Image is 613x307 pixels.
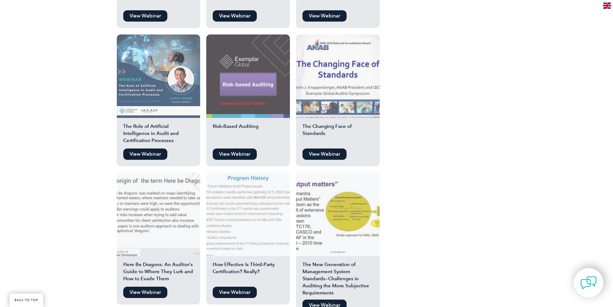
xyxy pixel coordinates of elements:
[213,10,257,22] a: View Webinar
[206,34,290,118] img: risk-based auditing
[117,261,200,283] h2: Here Be Dragons: An Auditor’s Guide to Where They Lurk and How to Evade Them
[117,123,200,145] h2: The Role of Artificial Intelligence in Audit and Certification Processes
[302,149,347,160] a: View Webinar
[213,287,257,298] a: View Webinar
[10,293,43,307] a: BACK TO TOP
[580,275,597,291] img: contact-chat.png
[206,172,290,256] img: How Effective Is Third-Party Certification? Really?
[206,123,290,145] h2: Risk-Based Auditing
[603,3,611,9] img: en
[296,34,380,146] a: The Changing Face of Standards
[123,287,167,298] a: View Webinar
[296,123,380,145] h2: The Changing Face of Standards
[117,34,200,146] a: The Role of Artificial Intelligence in Audit and Certification Processes
[296,261,380,296] h2: The New Generation of Management System Standards—Challenges in Auditing the More Subjective Requ...
[206,34,290,146] a: Risk-Based Auditing
[206,172,290,283] a: How Effective Is Third-Party Certification? Really?
[123,149,167,160] a: View Webinar
[117,172,200,256] img: Here Be Dragons: An Auditor’s Guide to Where They Lurk and How to Evade Them
[296,172,380,256] img: The New Generation of Management System Standards—Challenges in Auditing the More Subjective Requ...
[117,172,200,283] a: Here Be Dragons: An Auditor’s Guide to Where They Lurk and How to Evade Them
[117,34,200,118] img: INTACT
[213,149,257,160] a: View Webinar
[296,34,380,118] img: The Changing Face of Standards
[302,10,347,22] a: View Webinar
[206,261,290,283] h2: How Effective Is Third-Party Certification? Really?
[296,172,380,296] a: The New Generation of Management System Standards—Challenges in Auditing the More Subjective Requ...
[123,10,167,22] a: View Webinar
